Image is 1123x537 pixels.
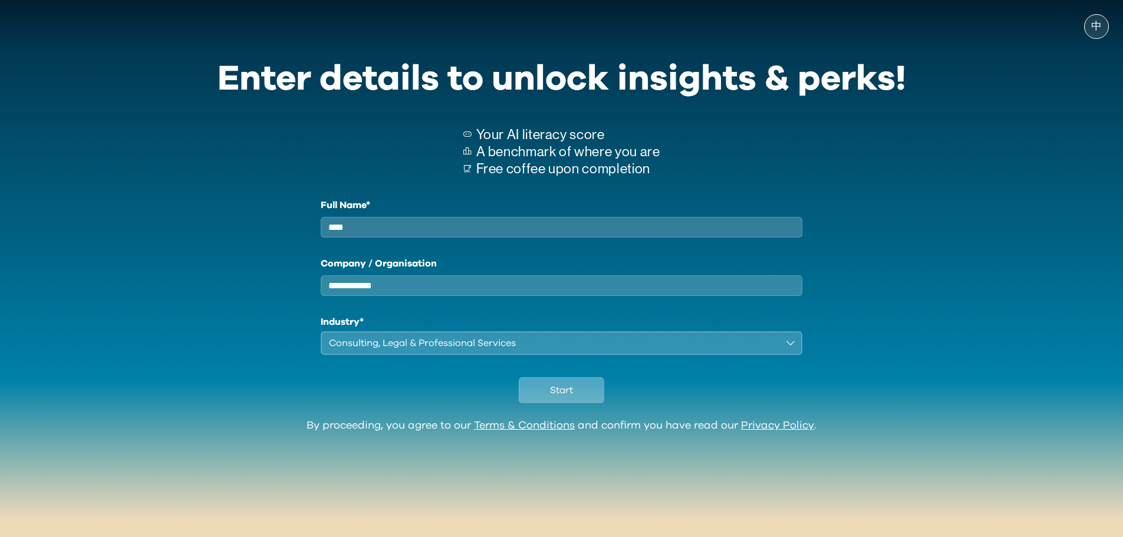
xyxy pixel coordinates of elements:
[307,420,816,433] div: By proceeding, you agree to our and confirm you have read our .
[329,336,778,350] div: Consulting, Legal & Professional Services
[321,315,803,329] h1: Industry*
[519,377,604,403] button: Start
[741,420,814,431] a: Privacy Policy
[476,160,660,177] p: Free coffee upon completion
[321,331,803,355] button: Consulting, Legal & Professional Services
[476,143,660,160] p: A benchmark of where you are
[1091,21,1102,32] span: 中
[474,420,575,431] a: Terms & Conditions
[476,126,660,143] p: Your AI literacy score
[321,256,803,271] label: Company / Organisation
[218,51,906,107] div: Enter details to unlock insights & perks!
[321,198,803,212] label: Full Name*
[550,383,573,397] span: Start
